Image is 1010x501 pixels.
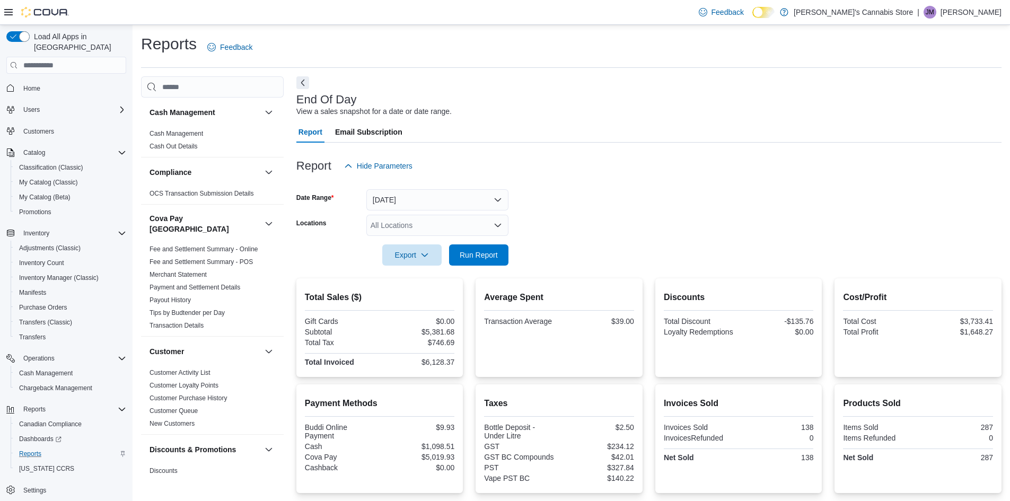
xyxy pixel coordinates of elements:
[382,442,454,451] div: $1,098.51
[203,37,257,58] a: Feedback
[141,243,284,336] div: Cova Pay [GEOGRAPHIC_DATA]
[11,315,130,330] button: Transfers (Classic)
[11,256,130,270] button: Inventory Count
[150,321,204,330] span: Transaction Details
[15,382,96,394] a: Chargeback Management
[340,155,417,177] button: Hide Parameters
[19,352,126,365] span: Operations
[712,7,744,17] span: Feedback
[19,146,126,159] span: Catalog
[150,167,191,178] h3: Compliance
[150,167,260,178] button: Compliance
[305,338,377,347] div: Total Tax
[19,227,54,240] button: Inventory
[484,317,557,326] div: Transaction Average
[19,403,126,416] span: Reports
[19,484,50,497] a: Settings
[150,382,218,389] a: Customer Loyalty Points
[150,467,178,475] span: Discounts
[664,328,736,336] div: Loyalty Redemptions
[150,213,260,234] button: Cova Pay [GEOGRAPHIC_DATA]
[11,190,130,205] button: My Catalog (Beta)
[561,463,634,472] div: $327.84
[23,486,46,495] span: Settings
[15,206,126,218] span: Promotions
[484,442,557,451] div: GST
[484,474,557,482] div: Vape PST BC
[941,6,1002,19] p: [PERSON_NAME]
[920,434,993,442] div: 0
[150,107,260,118] button: Cash Management
[11,160,130,175] button: Classification (Classic)
[484,463,557,472] div: PST
[11,366,130,381] button: Cash Management
[19,288,46,297] span: Manifests
[561,453,634,461] div: $42.01
[19,163,83,172] span: Classification (Classic)
[15,271,103,284] a: Inventory Manager (Classic)
[15,257,126,269] span: Inventory Count
[917,6,919,19] p: |
[19,244,81,252] span: Adjustments (Classic)
[150,394,227,402] a: Customer Purchase History
[382,317,454,326] div: $0.00
[141,127,284,157] div: Cash Management
[262,106,275,119] button: Cash Management
[843,434,916,442] div: Items Refunded
[23,354,55,363] span: Operations
[794,6,913,19] p: [PERSON_NAME]'s Cannabis Store
[382,244,442,266] button: Export
[296,93,357,106] h3: End Of Day
[15,447,126,460] span: Reports
[2,402,130,417] button: Reports
[19,227,126,240] span: Inventory
[2,351,130,366] button: Operations
[23,229,49,238] span: Inventory
[262,443,275,456] button: Discounts & Promotions
[561,317,634,326] div: $39.00
[752,18,753,19] span: Dark Mode
[15,433,66,445] a: Dashboards
[23,405,46,414] span: Reports
[150,258,253,266] a: Fee and Settlement Summary - POS
[150,271,207,278] a: Merchant Statement
[561,442,634,451] div: $234.12
[19,125,126,138] span: Customers
[11,241,130,256] button: Adjustments (Classic)
[150,143,198,150] a: Cash Out Details
[920,453,993,462] div: 287
[741,423,813,432] div: 138
[11,270,130,285] button: Inventory Manager (Classic)
[382,453,454,461] div: $5,019.93
[664,397,814,410] h2: Invoices Sold
[262,166,275,179] button: Compliance
[561,474,634,482] div: $140.22
[382,328,454,336] div: $5,381.68
[23,84,40,93] span: Home
[11,381,130,395] button: Chargeback Management
[2,145,130,160] button: Catalog
[695,2,748,23] a: Feedback
[305,442,377,451] div: Cash
[150,309,225,317] span: Tips by Budtender per Day
[19,81,126,94] span: Home
[150,467,178,474] a: Discounts
[357,161,412,171] span: Hide Parameters
[296,76,309,89] button: Next
[15,286,50,299] a: Manifests
[19,352,59,365] button: Operations
[484,423,557,440] div: Bottle Deposit - Under Litre
[19,146,49,159] button: Catalog
[150,284,240,291] a: Payment and Settlement Details
[150,309,225,317] a: Tips by Budtender per Day
[296,194,334,202] label: Date Range
[15,367,77,380] a: Cash Management
[843,328,916,336] div: Total Profit
[21,7,69,17] img: Cova
[382,338,454,347] div: $746.69
[19,303,67,312] span: Purchase Orders
[460,250,498,260] span: Run Report
[19,103,126,116] span: Users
